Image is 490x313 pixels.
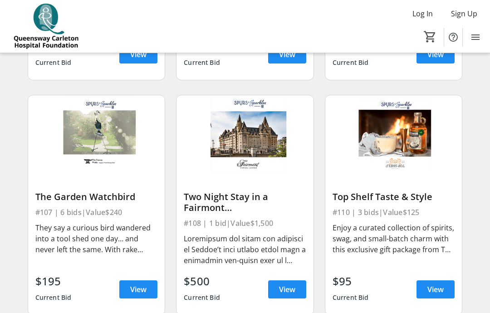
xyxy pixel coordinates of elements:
a: View [268,45,306,64]
img: Two Night Stay in a Fairmont Chateau Laurier Gold Room [176,95,314,172]
a: View [268,280,306,298]
span: View [279,284,295,295]
div: Current Bid [333,54,369,71]
span: Sign Up [451,8,477,19]
div: #107 | 6 bids | Value $240 [35,206,158,219]
a: View [416,45,455,64]
button: Menu [466,28,485,46]
span: View [427,284,444,295]
button: Sign Up [444,6,485,21]
div: Top Shelf Taste & Style [333,191,455,202]
img: Top Shelf Taste & Style [325,95,462,172]
div: Current Bid [184,289,220,306]
div: They say a curious bird wandered into a tool shed one day… and never left the same. With rake win... [35,222,158,255]
div: Loremipsum dol sitam con adipisci el Seddoe’t inci utlabo etdol magn a enimadmin ven-quisn exer u... [184,233,306,266]
div: Enjoy a curated collection of spirits, swag, and small-batch charm with this exclusive gift packa... [333,222,455,255]
span: View [130,284,147,295]
div: Two Night Stay in a Fairmont [GEOGRAPHIC_DATA] [184,191,306,213]
span: View [427,49,444,60]
div: The Garden Watchbird [35,191,158,202]
div: Current Bid [35,289,72,306]
div: $95 [333,273,369,289]
button: Log In [405,6,440,21]
div: #108 | 1 bid | Value $1,500 [184,217,306,230]
button: Cart [422,29,438,45]
span: View [130,49,147,60]
div: #110 | 3 bids | Value $125 [333,206,455,219]
div: $195 [35,273,72,289]
div: $500 [184,273,220,289]
a: View [416,280,455,298]
img: QCH Foundation's Logo [5,4,86,49]
a: View [119,280,157,298]
div: Current Bid [333,289,369,306]
div: Current Bid [184,54,220,71]
img: The Garden Watchbird [28,95,165,172]
a: View [119,45,157,64]
span: View [279,49,295,60]
button: Help [444,28,462,46]
span: Log In [412,8,433,19]
div: Current Bid [35,54,72,71]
